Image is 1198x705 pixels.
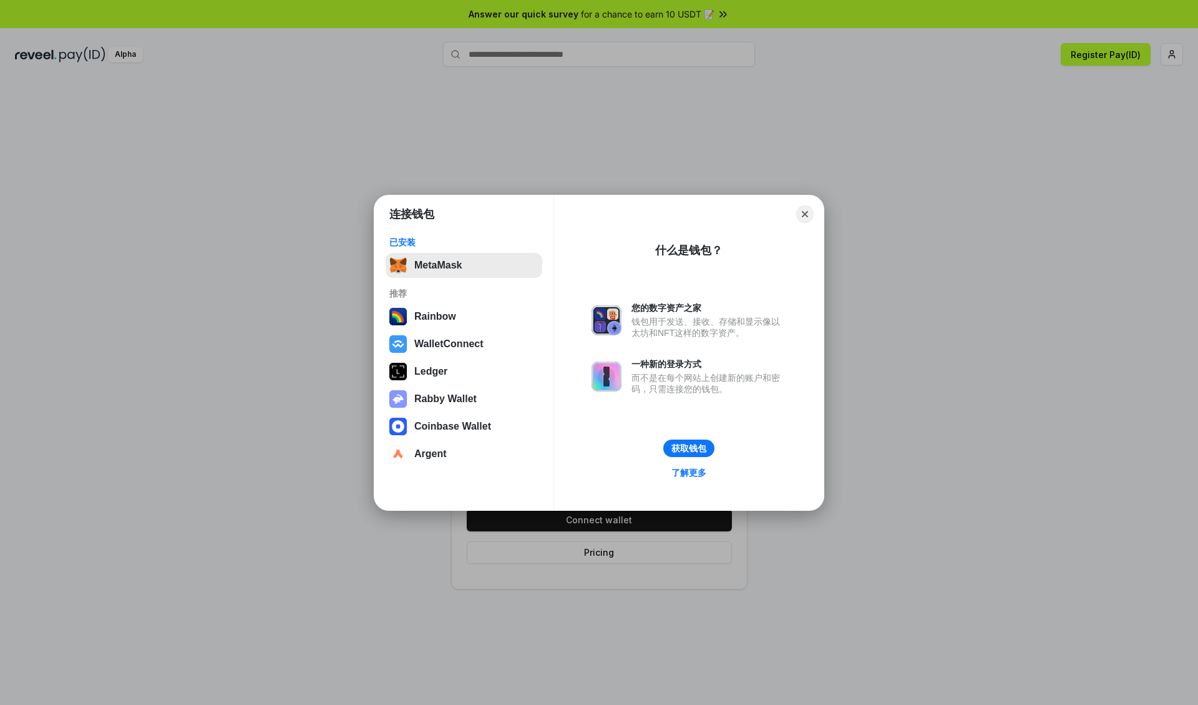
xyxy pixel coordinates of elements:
[671,467,706,478] div: 了解更多
[631,358,786,370] div: 一种新的登录方式
[796,205,814,223] button: Close
[414,366,447,377] div: Ledger
[664,465,714,481] a: 了解更多
[389,288,538,299] div: 推荐
[386,441,542,466] button: Argent
[631,316,786,338] div: 钱包用于发送、接收、存储和显示像以太坊和NFT这样的数字资产。
[389,207,434,222] h1: 连接钱包
[389,418,407,435] img: svg+xml,%3Csvg%20width%3D%2228%22%20height%3D%2228%22%20viewBox%3D%220%200%2028%2028%22%20fill%3D...
[414,338,484,350] div: WalletConnect
[592,362,621,392] img: svg+xml,%3Csvg%20xmlns%3D%22http%3A%2F%2Fwww.w3.org%2F2000%2Fsvg%22%20fill%3D%22none%22%20viewBox...
[389,363,407,380] img: svg+xml,%3Csvg%20xmlns%3D%22http%3A%2F%2Fwww.w3.org%2F2000%2Fsvg%22%20width%3D%2228%22%20height%3...
[386,253,542,278] button: MetaMask
[631,302,786,313] div: 您的数字资产之家
[389,257,407,274] img: svg+xml,%3Csvg%20fill%3D%22none%22%20height%3D%2233%22%20viewBox%3D%220%200%2035%2033%22%20width%...
[655,243,723,258] div: 什么是钱包？
[386,359,542,384] button: Ledger
[414,311,456,322] div: Rainbow
[389,445,407,463] img: svg+xml,%3Csvg%20width%3D%2228%22%20height%3D%2228%22%20viewBox%3D%220%200%2028%2028%22%20fill%3D...
[414,393,477,405] div: Rabby Wallet
[414,421,491,432] div: Coinbase Wallet
[389,390,407,408] img: svg+xml,%3Csvg%20xmlns%3D%22http%3A%2F%2Fwww.w3.org%2F2000%2Fsvg%22%20fill%3D%22none%22%20viewBox...
[389,335,407,353] img: svg+xml,%3Csvg%20width%3D%2228%22%20height%3D%2228%22%20viewBox%3D%220%200%2028%2028%22%20fill%3D...
[386,414,542,439] button: Coinbase Wallet
[386,387,542,412] button: Rabby Wallet
[414,448,447,460] div: Argent
[592,305,621,335] img: svg+xml,%3Csvg%20xmlns%3D%22http%3A%2F%2Fwww.w3.org%2F2000%2Fsvg%22%20fill%3D%22none%22%20viewBox...
[414,260,462,271] div: MetaMask
[389,237,538,248] div: 已安装
[386,304,542,329] button: Rainbow
[631,372,786,395] div: 而不是在每个网站上创建新的账户和密码，只需连接您的钱包。
[663,440,714,457] button: 获取钱包
[386,332,542,357] button: WalletConnect
[671,443,706,454] div: 获取钱包
[389,308,407,325] img: svg+xml,%3Csvg%20width%3D%22120%22%20height%3D%22120%22%20viewBox%3D%220%200%20120%20120%22%20fil...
